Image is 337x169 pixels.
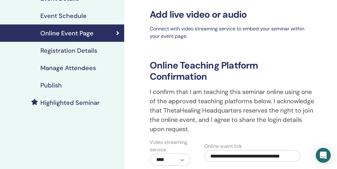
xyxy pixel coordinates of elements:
label: Online event link [205,143,242,150]
h4: Manage Attendees [40,64,96,72]
h4: Publish [40,82,62,89]
p: I confirm that I am teaching this seminar online using one of the approved teaching platforms bel... [146,87,318,134]
p: Connect with video streaming service to embed your seminar within your event page. [146,25,318,40]
h4: Online Event Page [40,29,93,37]
h4: Registration Details [40,47,97,54]
h4: Highlighted Seminar [40,99,100,106]
h3: Add live video or audio [146,9,318,20]
div: Open Intercom Messenger [316,148,331,163]
h4: Event Schedule [40,12,87,20]
h3: Online Teaching Platform Confirmation [146,60,318,82]
label: Video streaming service [150,139,190,153]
